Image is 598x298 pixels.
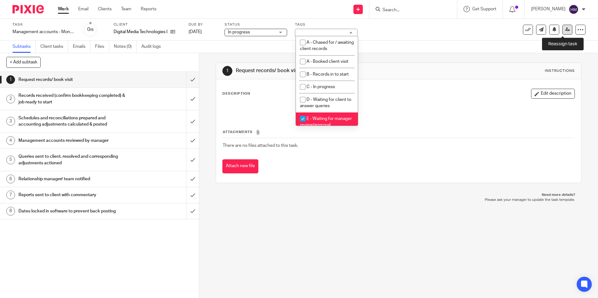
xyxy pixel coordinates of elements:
a: Subtasks [13,41,36,53]
h1: Reports sent to client with commentary [18,190,126,200]
span: E - Waiting for manager review/approval [300,117,352,127]
label: Status [225,22,287,27]
h1: Relationship manager/ team notified [18,174,126,184]
span: B - Records in to start [307,72,349,77]
div: 3 [6,117,15,126]
img: Pixie [13,5,44,13]
button: Edit description [531,89,575,99]
input: Search [382,7,438,13]
label: Client [114,22,181,27]
h1: Request records/ book visit [18,75,126,84]
p: Description [222,91,250,96]
p: Please ask your manager to update the task template. [222,197,575,202]
a: Client tasks [40,41,68,53]
a: Emails [73,41,90,53]
label: Task [13,22,75,27]
div: 1 [6,75,15,84]
a: Email [78,6,89,12]
h1: Queries sent to client, resolved and corresponding adjustments actioned [18,152,126,168]
a: Team [121,6,131,12]
div: Management accounts - Monthly [13,29,75,35]
a: Audit logs [141,41,165,53]
p: [PERSON_NAME] [531,6,565,12]
a: Notes (0) [114,41,137,53]
span: D - Waiting for client to answer queries [300,97,351,108]
a: Work [58,6,69,12]
div: 5 [6,156,15,164]
span: C - In progress [307,85,335,89]
h1: Schedules and reconciliations prepared and accounting adjustments calculated & posted [18,113,126,129]
small: /8 [90,28,94,32]
button: Attach new file [222,159,258,173]
p: Need more details? [222,192,575,197]
a: Clients [98,6,112,12]
span: A - Chased for / awaiting client records [300,40,354,51]
span: In progress [228,30,250,34]
button: + Add subtask [6,57,41,67]
div: 7 [6,191,15,199]
a: Files [95,41,109,53]
h1: Records received (confirm bookkeeping completed) & job ready to start [18,91,126,107]
div: 2 [6,95,15,103]
span: [DATE] [189,30,202,34]
span: Get Support [472,7,496,11]
h1: Management accounts reviewed by manager [18,136,126,145]
div: 6 [6,175,15,183]
label: Tags [295,22,357,27]
p: Digital Media Technologies Ltd [114,29,167,35]
div: Instructions [545,68,575,73]
div: 4 [6,136,15,145]
div: 1 [222,66,232,76]
a: Reports [141,6,156,12]
span: Attachments [223,130,253,134]
h1: Request records/ book visit [236,67,412,74]
span: A - Booked client visit [307,59,348,64]
div: 0 [87,26,94,33]
span: There are no files attached to this task. [223,143,298,148]
label: Due by [189,22,217,27]
div: 8 [6,207,15,216]
img: svg%3E [569,4,579,14]
h1: Dates locked in software to prevent back posting [18,206,126,216]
